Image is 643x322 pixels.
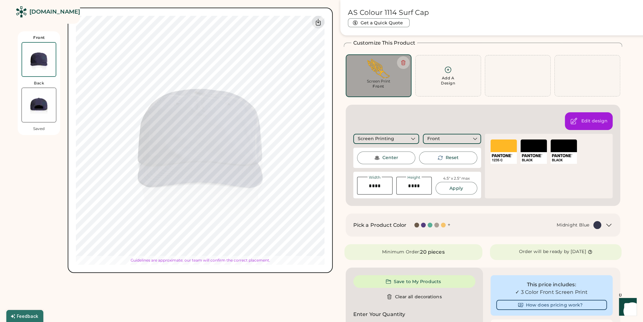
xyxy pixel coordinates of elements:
[33,126,45,131] div: Saved
[22,43,56,76] img: AS Colour 1114 Midnight Blue Front Thumbnail
[571,249,586,255] div: [DATE]
[496,288,607,296] div: ✓ 3 Color Front Screen Print
[16,6,27,17] img: Rendered Logo - Screens
[382,249,420,255] div: Minimum Order:
[350,79,407,84] div: Screen Print
[353,290,475,303] button: Clear all decorations
[492,158,516,163] div: 1235 C
[441,76,455,86] div: Add A Design
[33,35,45,40] div: Front
[496,300,607,310] button: How does pricing work?
[348,8,429,17] h1: AS Colour 1114 Surf Cap
[397,56,410,69] button: Delete this decoration.
[34,81,44,86] div: Back
[373,84,384,89] div: Front
[312,16,325,28] div: Download Front Mockup
[552,158,576,163] div: BLACK
[446,155,459,161] div: This will reset the rotation of the selected element to 0°.
[552,154,572,157] img: Pantone Logo
[557,222,589,228] div: Midnight Blue
[374,155,380,161] img: Center Image Icon
[443,176,470,181] div: 4.5" x 2.5" max
[496,281,607,288] div: This price includes:
[348,18,410,27] button: Get a Quick Quote
[368,176,382,179] div: Width
[427,136,440,142] div: Front
[350,59,407,78] img: runshoes.png
[353,39,415,47] h2: Customize This Product
[420,248,444,256] div: 20 pieces
[22,88,56,122] img: AS Colour 1114 Midnight Blue Back Thumbnail
[353,311,405,318] h2: Enter Your Quantity
[382,155,398,161] div: Center
[522,158,546,163] div: BLACK
[522,154,542,157] img: Pantone Logo
[581,118,608,124] div: Open the design editor to change colors, background, and decoration method.
[29,8,80,16] div: [DOMAIN_NAME]
[613,294,640,321] iframe: Front Chat
[353,275,475,288] button: Save to My Products
[492,154,512,157] img: Pantone Logo
[436,182,477,195] button: Apply
[358,136,394,142] div: Screen Printing
[519,249,570,255] div: Order will be ready by
[353,221,407,229] h2: Pick a Product Color
[448,221,450,228] div: +
[406,176,422,179] div: Height
[76,256,325,265] div: Guidelines are approximate; our team will confirm the correct placement.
